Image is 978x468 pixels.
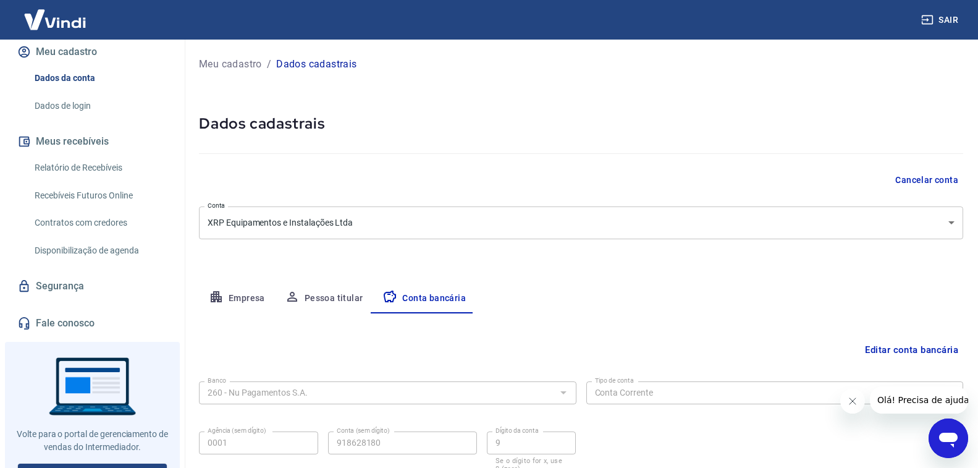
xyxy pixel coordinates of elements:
a: Contratos com credores [30,210,170,236]
a: Recebíveis Futuros Online [30,183,170,208]
a: Dados da conta [30,66,170,91]
a: Segurança [15,273,170,300]
button: Meus recebíveis [15,128,170,155]
span: Olá! Precisa de ajuda? [7,9,104,19]
iframe: Mensagem da empresa [870,386,968,414]
h5: Dados cadastrais [199,114,963,134]
button: Conta bancária [373,284,476,313]
button: Sair [919,9,963,32]
button: Cancelar conta [890,169,963,192]
label: Conta [208,201,225,210]
p: / [267,57,271,72]
button: Editar conta bancária [860,338,963,362]
iframe: Fechar mensagem [840,389,865,414]
label: Tipo de conta [595,376,634,385]
label: Agência (sem dígito) [208,426,266,435]
button: Meu cadastro [15,38,170,66]
iframe: Botão para abrir a janela de mensagens [929,419,968,458]
a: Disponibilização de agenda [30,238,170,263]
label: Banco [208,376,226,385]
a: Meu cadastro [199,57,262,72]
label: Conta (sem dígito) [337,426,390,435]
a: Relatório de Recebíveis [30,155,170,181]
div: XRP Equipamentos e Instalações Ltda [199,206,963,239]
label: Dígito da conta [495,426,539,435]
a: Dados de login [30,93,170,119]
img: Vindi [15,1,95,38]
button: Empresa [199,284,275,313]
a: Fale conosco [15,310,170,337]
button: Pessoa titular [275,284,373,313]
p: Dados cadastrais [276,57,356,72]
